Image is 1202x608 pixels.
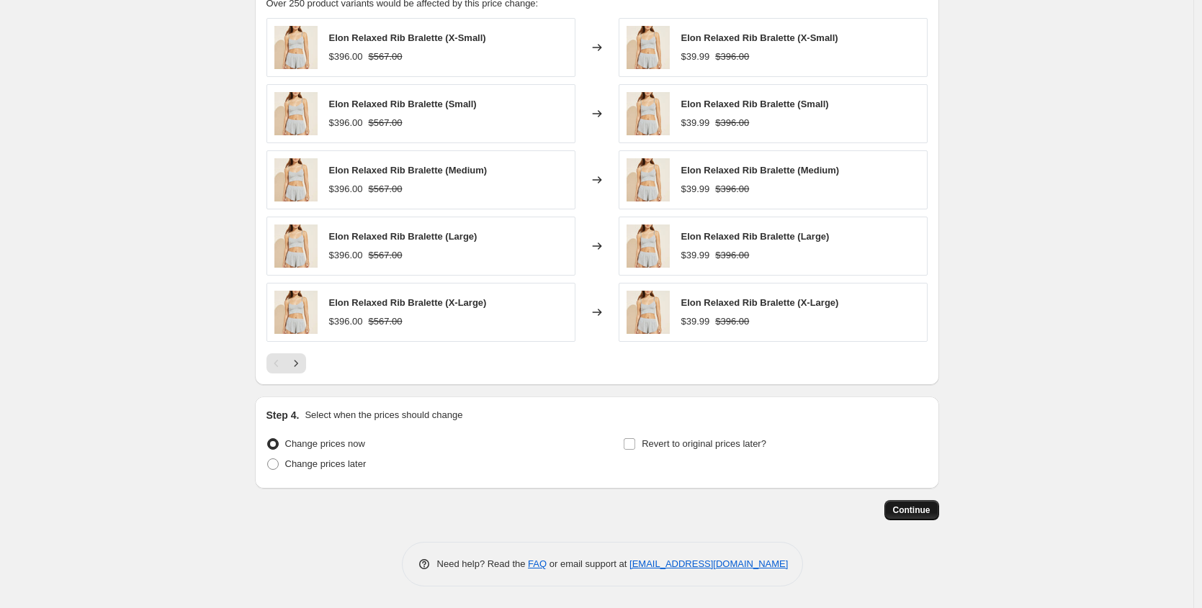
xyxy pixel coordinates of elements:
[285,438,365,449] span: Change prices now
[274,224,318,268] img: EBJ0281-B1728-HGREY-F_80x.jpg
[715,182,749,196] strike: $396.00
[329,248,363,263] div: $396.00
[285,458,367,469] span: Change prices later
[369,248,403,263] strike: $567.00
[715,116,749,130] strike: $396.00
[642,438,766,449] span: Revert to original prices later?
[681,314,710,329] div: $39.99
[528,558,547,569] a: FAQ
[547,558,629,569] span: or email support at
[369,182,403,196] strike: $567.00
[715,248,749,263] strike: $396.00
[329,182,363,196] div: $396.00
[329,50,363,64] div: $396.00
[329,165,488,176] span: Elon Relaxed Rib Bralette (Medium)
[884,500,939,520] button: Continue
[681,32,838,43] span: Elon Relaxed Rib Bralette (X-Small)
[369,116,403,130] strike: $567.00
[627,158,670,201] img: EBJ0281-B1728-HGREY-F_80x.jpg
[274,26,318,69] img: EBJ0281-B1728-HGREY-F_80x.jpg
[893,504,930,516] span: Continue
[329,297,487,308] span: Elon Relaxed Rib Bralette (X-Large)
[681,231,830,242] span: Elon Relaxed Rib Bralette (Large)
[329,32,486,43] span: Elon Relaxed Rib Bralette (X-Small)
[627,224,670,268] img: EBJ0281-B1728-HGREY-F_80x.jpg
[266,353,306,373] nav: Pagination
[629,558,788,569] a: [EMAIL_ADDRESS][DOMAIN_NAME]
[329,231,477,242] span: Elon Relaxed Rib Bralette (Large)
[274,92,318,135] img: EBJ0281-B1728-HGREY-F_80x.jpg
[329,99,477,109] span: Elon Relaxed Rib Bralette (Small)
[627,92,670,135] img: EBJ0281-B1728-HGREY-F_80x.jpg
[681,165,840,176] span: Elon Relaxed Rib Bralette (Medium)
[329,116,363,130] div: $396.00
[627,291,670,334] img: EBJ0281-B1728-HGREY-F_80x.jpg
[681,50,710,64] div: $39.99
[681,248,710,263] div: $39.99
[715,50,749,64] strike: $396.00
[627,26,670,69] img: EBJ0281-B1728-HGREY-F_80x.jpg
[715,314,749,329] strike: $396.00
[369,314,403,329] strike: $567.00
[274,158,318,201] img: EBJ0281-B1728-HGREY-F_80x.jpg
[681,297,839,308] span: Elon Relaxed Rib Bralette (X-Large)
[681,182,710,196] div: $39.99
[305,408,462,422] p: Select when the prices should change
[437,558,529,569] span: Need help? Read the
[286,353,306,373] button: Next
[681,116,710,130] div: $39.99
[681,99,829,109] span: Elon Relaxed Rib Bralette (Small)
[329,314,363,329] div: $396.00
[274,291,318,334] img: EBJ0281-B1728-HGREY-F_80x.jpg
[369,50,403,64] strike: $567.00
[266,408,300,422] h2: Step 4.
